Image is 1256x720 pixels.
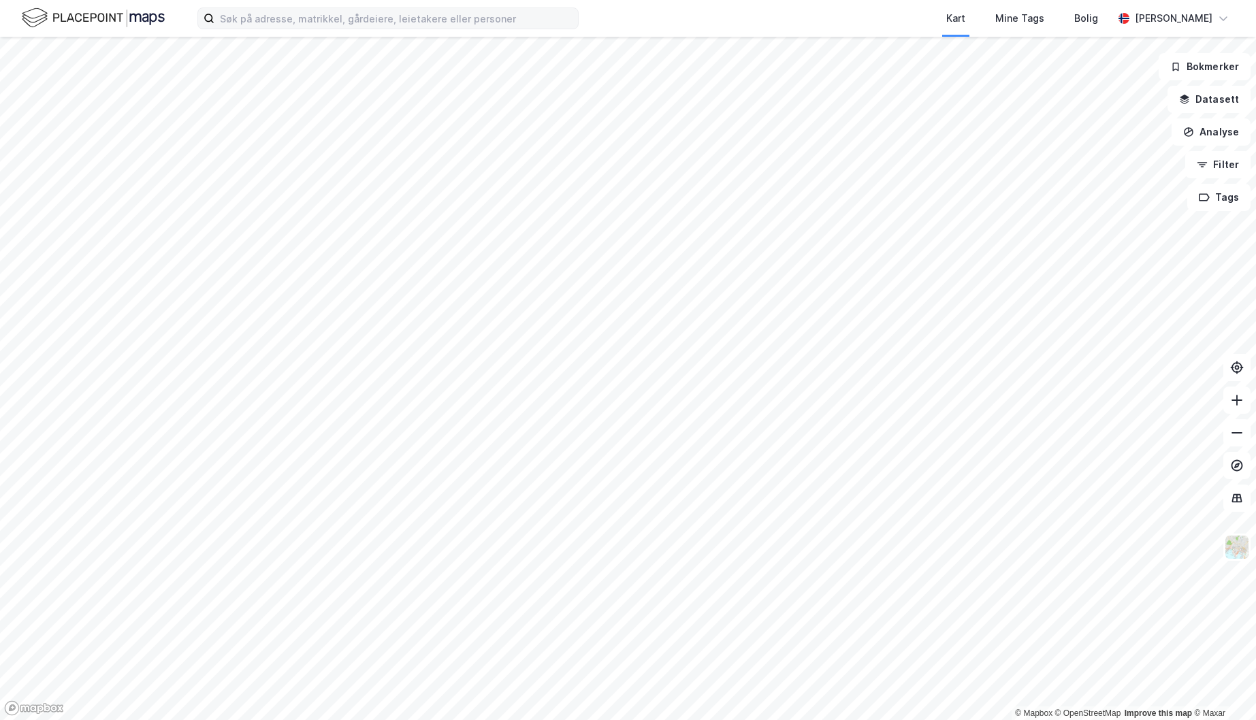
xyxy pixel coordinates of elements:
div: [PERSON_NAME] [1135,10,1212,27]
div: Kart [946,10,965,27]
div: Kontrollprogram for chat [1188,655,1256,720]
input: Søk på adresse, matrikkel, gårdeiere, leietakere eller personer [214,8,578,29]
img: logo.f888ab2527a4732fd821a326f86c7f29.svg [22,6,165,30]
div: Mine Tags [995,10,1044,27]
div: Bolig [1074,10,1098,27]
iframe: Chat Widget [1188,655,1256,720]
